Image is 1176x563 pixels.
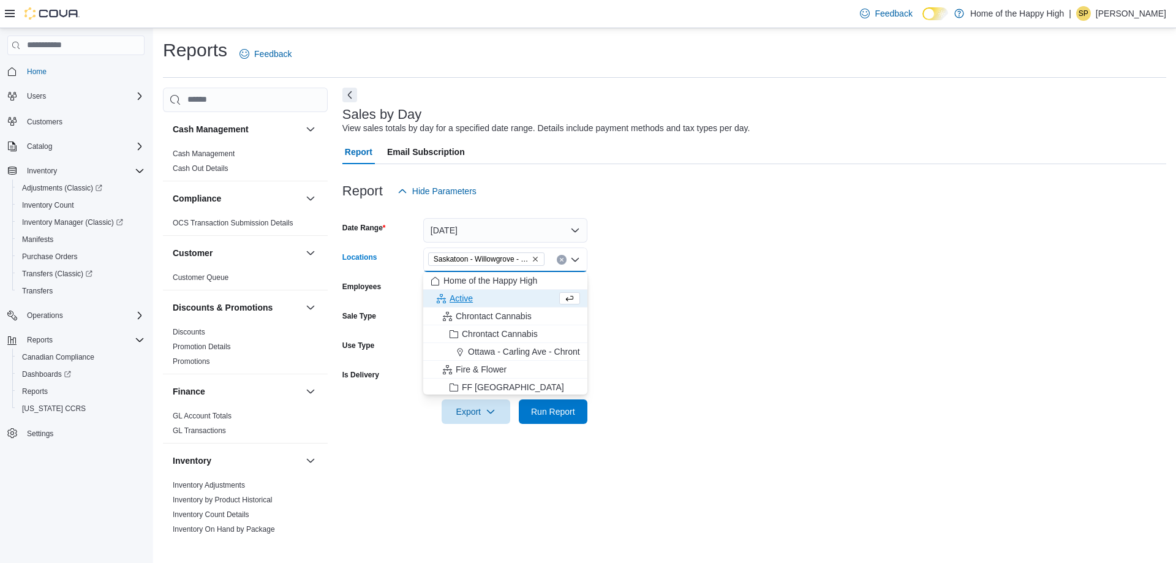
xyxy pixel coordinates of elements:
[173,342,231,351] a: Promotion Details
[173,273,228,282] span: Customer Queue
[12,179,149,197] a: Adjustments (Classic)
[456,363,507,376] span: Fire & Flower
[173,149,235,158] a: Cash Management
[22,89,51,104] button: Users
[423,325,587,343] button: Chrontact Cannabis
[163,270,328,290] div: Customer
[423,290,587,308] button: Active
[22,404,86,414] span: [US_STATE] CCRS
[163,38,227,62] h1: Reports
[17,266,97,281] a: Transfers (Classic)
[1096,6,1166,21] p: [PERSON_NAME]
[17,232,58,247] a: Manifests
[12,400,149,417] button: [US_STATE] CCRS
[449,399,503,424] span: Export
[173,496,273,504] a: Inventory by Product Historical
[342,311,376,321] label: Sale Type
[22,235,53,244] span: Manifests
[922,20,923,21] span: Dark Mode
[468,346,630,358] span: Ottawa - Carling Ave - Chrontact Cannabis
[423,343,587,361] button: Ottawa - Carling Ave - Chrontact Cannabis
[12,248,149,265] button: Purchase Orders
[173,218,293,228] span: OCS Transaction Submission Details
[12,231,149,248] button: Manifests
[22,139,57,154] button: Catalog
[345,140,372,164] span: Report
[423,308,587,325] button: Chrontact Cannabis
[531,406,575,418] span: Run Report
[163,216,328,235] div: Compliance
[22,269,92,279] span: Transfers (Classic)
[22,200,74,210] span: Inventory Count
[22,333,58,347] button: Reports
[173,123,301,135] button: Cash Management
[173,123,249,135] h3: Cash Management
[27,67,47,77] span: Home
[22,308,68,323] button: Operations
[22,115,67,129] a: Customers
[17,181,107,195] a: Adjustments (Classic)
[303,122,318,137] button: Cash Management
[2,162,149,179] button: Inventory
[22,426,58,441] a: Settings
[12,349,149,366] button: Canadian Compliance
[22,89,145,104] span: Users
[12,383,149,400] button: Reports
[22,64,51,79] a: Home
[173,301,273,314] h3: Discounts & Promotions
[303,300,318,315] button: Discounts & Promotions
[163,409,328,443] div: Finance
[27,429,53,439] span: Settings
[22,64,145,79] span: Home
[27,335,53,345] span: Reports
[22,113,145,129] span: Customers
[342,252,377,262] label: Locations
[303,246,318,260] button: Customer
[342,341,374,350] label: Use Type
[17,215,145,230] span: Inventory Manager (Classic)
[17,350,99,365] a: Canadian Compliance
[173,327,205,337] span: Discounts
[423,218,587,243] button: [DATE]
[173,412,232,420] a: GL Account Totals
[342,88,357,102] button: Next
[17,350,145,365] span: Canadian Compliance
[17,198,79,213] a: Inventory Count
[22,164,62,178] button: Inventory
[557,255,567,265] button: Clear input
[17,249,145,264] span: Purchase Orders
[2,307,149,324] button: Operations
[163,146,328,181] div: Cash Management
[22,369,71,379] span: Dashboards
[173,426,226,435] a: GL Transactions
[17,367,76,382] a: Dashboards
[27,117,62,127] span: Customers
[1069,6,1071,21] p: |
[922,7,948,20] input: Dark Mode
[173,164,228,173] a: Cash Out Details
[24,7,80,20] img: Cova
[173,357,210,366] a: Promotions
[1079,6,1088,21] span: SP
[17,384,145,399] span: Reports
[875,7,912,20] span: Feedback
[2,331,149,349] button: Reports
[173,357,210,366] span: Promotions
[22,333,145,347] span: Reports
[22,164,145,178] span: Inventory
[173,219,293,227] a: OCS Transaction Submission Details
[173,328,205,336] a: Discounts
[342,122,750,135] div: View sales totals by day for a specified date range. Details include payment methods and tax type...
[22,352,94,362] span: Canadian Compliance
[22,426,145,441] span: Settings
[173,510,249,520] span: Inventory Count Details
[254,48,292,60] span: Feedback
[173,480,245,490] span: Inventory Adjustments
[855,1,917,26] a: Feedback
[450,292,473,304] span: Active
[303,453,318,468] button: Inventory
[27,311,63,320] span: Operations
[423,379,587,396] button: FF [GEOGRAPHIC_DATA]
